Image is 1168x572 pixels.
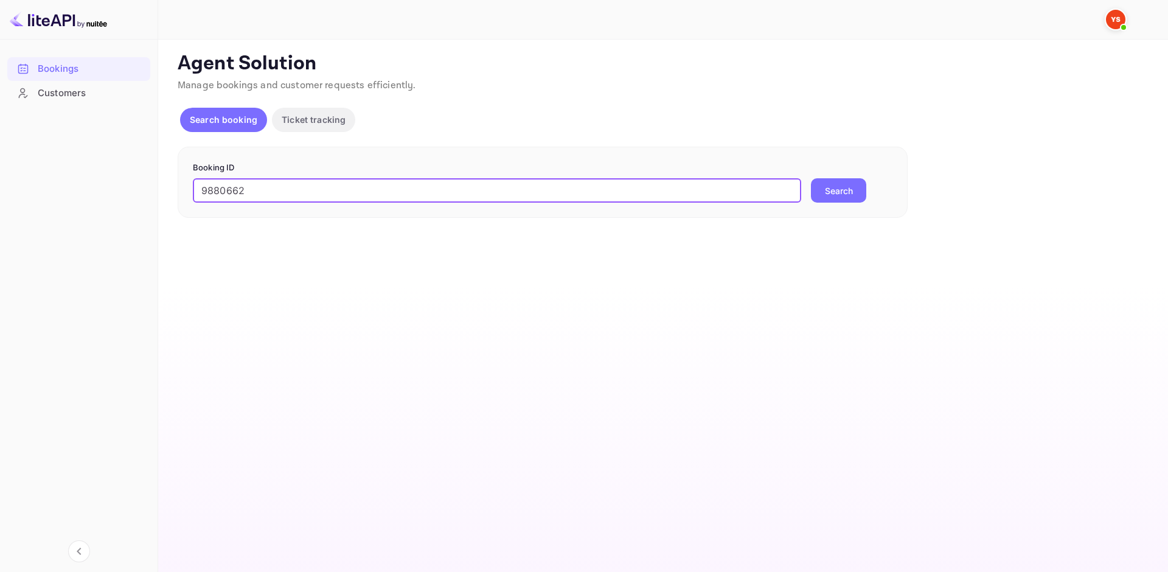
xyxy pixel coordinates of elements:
button: Collapse navigation [68,540,90,562]
button: Search [811,178,866,203]
img: LiteAPI logo [10,10,107,29]
span: Manage bookings and customer requests efficiently. [178,79,416,92]
p: Booking ID [193,162,892,174]
p: Agent Solution [178,52,1146,76]
a: Customers [7,82,150,104]
img: Yandex Support [1106,10,1125,29]
div: Customers [38,86,144,100]
p: Ticket tracking [282,113,346,126]
input: Enter Booking ID (e.g., 63782194) [193,178,801,203]
div: Bookings [7,57,150,81]
a: Bookings [7,57,150,80]
p: Search booking [190,113,257,126]
div: Bookings [38,62,144,76]
div: Customers [7,82,150,105]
